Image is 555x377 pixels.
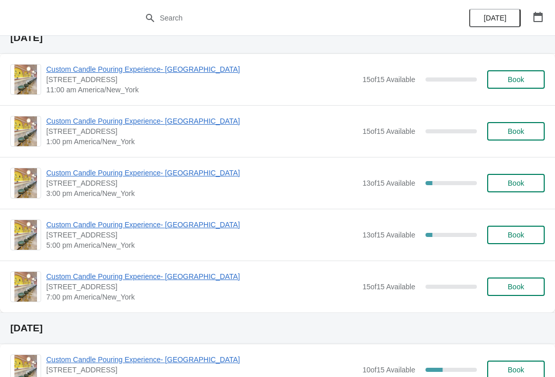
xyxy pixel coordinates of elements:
span: [STREET_ADDRESS] [46,178,357,188]
img: Custom Candle Pouring Experience- Delray Beach | 415 East Atlantic Avenue, Delray Beach, FL, USA ... [14,220,37,250]
button: Book [487,277,545,296]
span: Custom Candle Pouring Experience- [GEOGRAPHIC_DATA] [46,64,357,74]
img: Custom Candle Pouring Experience- Delray Beach | 415 East Atlantic Avenue, Delray Beach, FL, USA ... [14,116,37,146]
span: [STREET_ADDRESS] [46,74,357,85]
span: 1:00 pm America/New_York [46,136,357,147]
span: [DATE] [484,14,506,22]
span: 15 of 15 Available [362,75,415,84]
button: Book [487,70,545,89]
button: Book [487,122,545,141]
span: Custom Candle Pouring Experience- [GEOGRAPHIC_DATA] [46,168,357,178]
span: 13 of 15 Available [362,231,415,239]
img: Custom Candle Pouring Experience- Delray Beach | 415 East Atlantic Avenue, Delray Beach, FL, USA ... [14,168,37,198]
img: Custom Candle Pouring Experience- Delray Beach | 415 East Atlantic Avenue, Delray Beach, FL, USA ... [14,65,37,94]
span: 15 of 15 Available [362,127,415,135]
h2: [DATE] [10,323,545,333]
span: 13 of 15 Available [362,179,415,187]
span: 15 of 15 Available [362,283,415,291]
span: Custom Candle Pouring Experience- [GEOGRAPHIC_DATA] [46,271,357,282]
span: Custom Candle Pouring Experience- [GEOGRAPHIC_DATA] [46,116,357,126]
span: Book [508,179,524,187]
input: Search [159,9,416,27]
span: Book [508,127,524,135]
span: Custom Candle Pouring Experience- [GEOGRAPHIC_DATA] [46,220,357,230]
span: Book [508,75,524,84]
button: Book [487,226,545,244]
span: 10 of 15 Available [362,366,415,374]
span: [STREET_ADDRESS] [46,365,357,375]
span: 11:00 am America/New_York [46,85,357,95]
span: Book [508,231,524,239]
span: 5:00 pm America/New_York [46,240,357,250]
button: [DATE] [469,9,521,27]
span: [STREET_ADDRESS] [46,126,357,136]
button: Book [487,174,545,192]
img: Custom Candle Pouring Experience- Delray Beach | 415 East Atlantic Avenue, Delray Beach, FL, USA ... [14,272,37,302]
span: Book [508,283,524,291]
span: 7:00 pm America/New_York [46,292,357,302]
span: 3:00 pm America/New_York [46,188,357,199]
span: [STREET_ADDRESS] [46,282,357,292]
span: Book [508,366,524,374]
span: [STREET_ADDRESS] [46,230,357,240]
span: Custom Candle Pouring Experience- [GEOGRAPHIC_DATA] [46,354,357,365]
h2: [DATE] [10,33,545,43]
